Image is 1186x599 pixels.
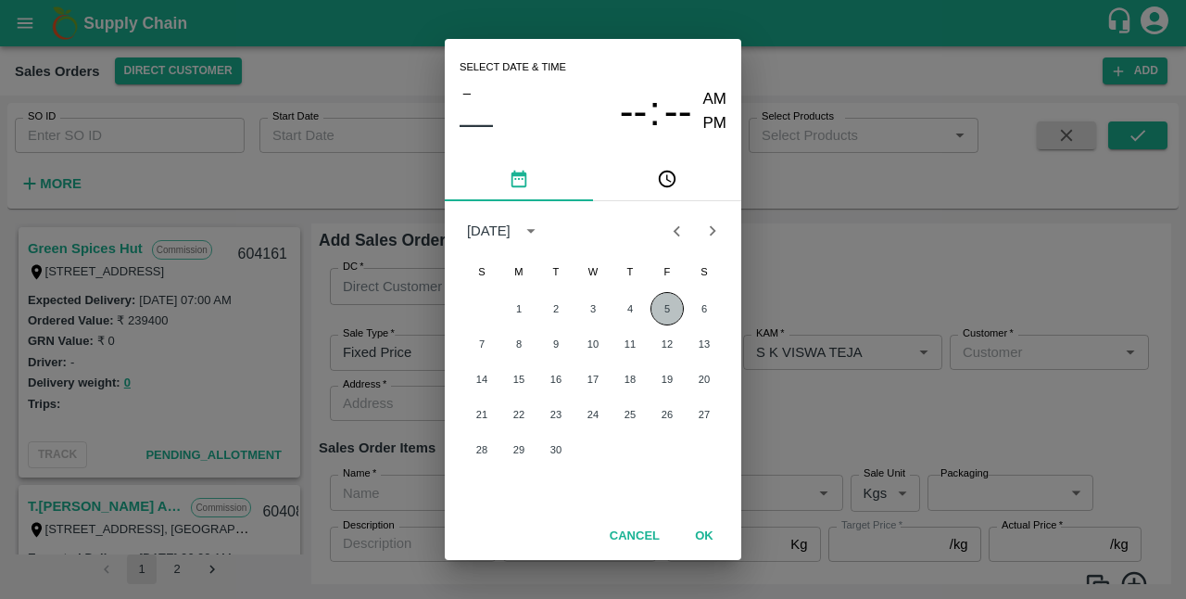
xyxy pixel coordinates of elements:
[539,327,573,361] button: 9
[460,81,474,105] button: –
[613,363,647,396] button: 18
[695,213,730,249] button: Next month
[664,87,692,135] span: --
[502,253,536,290] span: Monday
[576,292,610,325] button: 3
[688,398,721,431] button: 27
[664,87,692,136] button: --
[675,520,734,553] button: OK
[650,363,684,396] button: 19
[613,327,647,361] button: 11
[576,363,610,396] button: 17
[688,363,721,396] button: 20
[516,216,546,246] button: calendar view is open, switch to year view
[650,327,684,361] button: 12
[688,327,721,361] button: 13
[465,253,498,290] span: Sunday
[502,292,536,325] button: 1
[467,221,511,241] div: [DATE]
[465,398,498,431] button: 21
[576,398,610,431] button: 24
[576,253,610,290] span: Wednesday
[659,213,694,249] button: Previous month
[703,111,727,136] button: PM
[539,433,573,466] button: 30
[613,398,647,431] button: 25
[688,253,721,290] span: Saturday
[620,87,648,135] span: --
[650,253,684,290] span: Friday
[539,398,573,431] button: 23
[445,157,593,201] button: pick date
[620,87,648,136] button: --
[688,292,721,325] button: 6
[576,327,610,361] button: 10
[502,327,536,361] button: 8
[613,253,647,290] span: Thursday
[465,327,498,361] button: 7
[460,54,566,82] span: Select date & time
[465,363,498,396] button: 14
[593,157,741,201] button: pick time
[502,398,536,431] button: 22
[703,87,727,112] button: AM
[539,292,573,325] button: 2
[650,398,684,431] button: 26
[502,363,536,396] button: 15
[465,433,498,466] button: 28
[602,520,667,553] button: Cancel
[463,81,471,105] span: –
[613,292,647,325] button: 4
[539,363,573,396] button: 16
[650,292,684,325] button: 5
[539,253,573,290] span: Tuesday
[460,105,493,142] button: ––
[502,433,536,466] button: 29
[649,87,660,136] span: :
